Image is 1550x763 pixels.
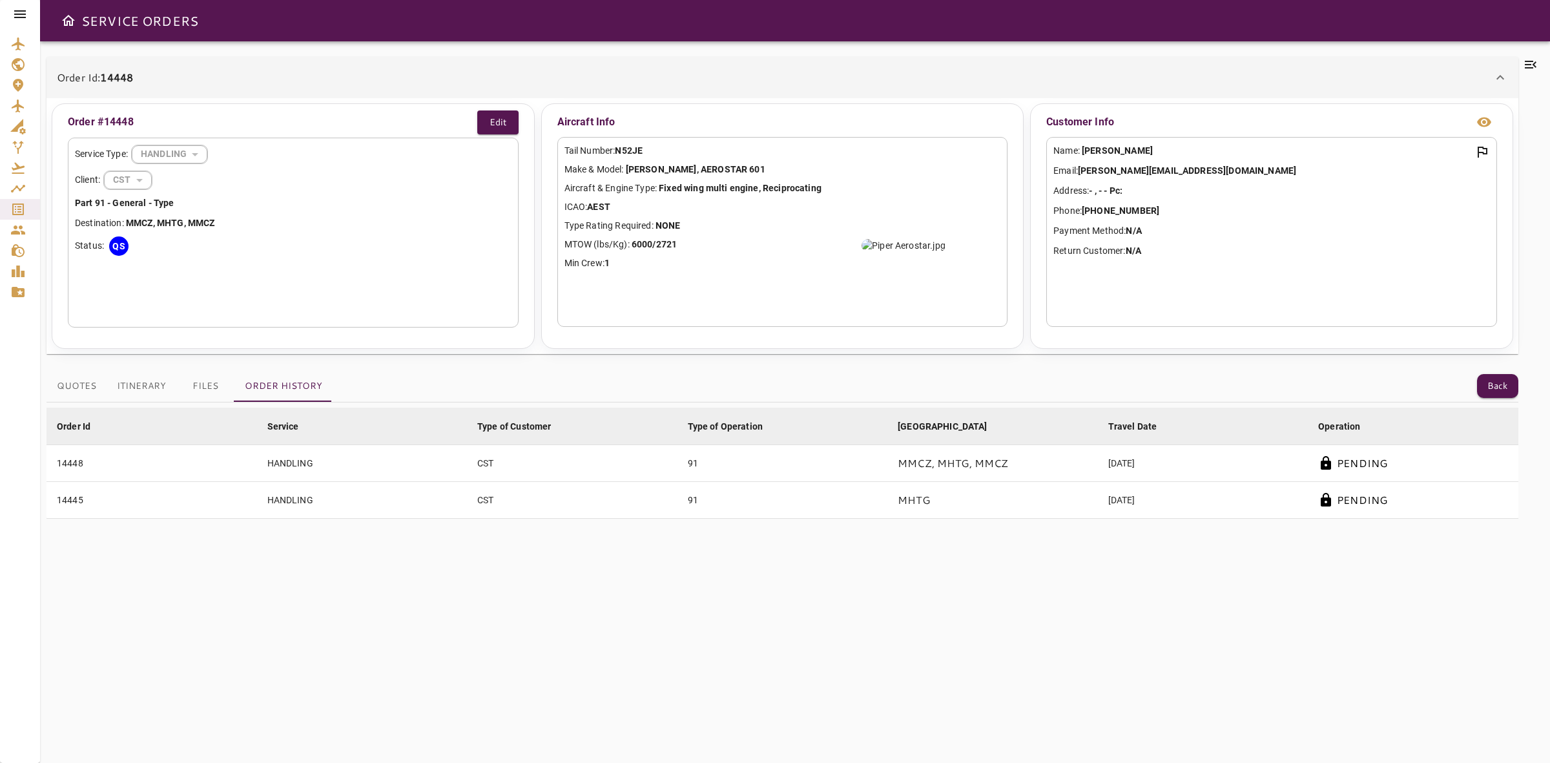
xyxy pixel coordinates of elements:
[632,239,677,249] b: 6000/2721
[177,218,183,228] b: G
[107,371,176,402] button: Itinerary
[57,419,90,434] div: Order Id
[477,419,568,434] span: Type of Customer
[898,419,1004,434] span: [GEOGRAPHIC_DATA]
[688,419,763,434] div: Type of Operation
[104,163,151,197] div: HANDLING
[46,57,1518,98] div: Order Id:14448
[1337,492,1387,508] p: PENDING
[1318,419,1377,434] span: Operation
[862,239,945,252] img: Piper Aerostar.jpg
[46,371,333,402] div: basic tabs example
[75,196,512,210] p: Part 91 - General - Type
[234,371,333,402] button: Order History
[898,419,987,434] div: [GEOGRAPHIC_DATA]
[688,419,780,434] span: Type of Operation
[1108,419,1174,434] span: Travel Date
[1053,244,1490,258] p: Return Customer:
[109,236,129,256] div: QS
[57,494,247,507] div: 14445
[209,218,214,228] b: Z
[1053,144,1490,158] p: Name:
[75,239,104,253] p: Status:
[1108,419,1157,434] div: Travel Date
[196,218,203,228] b: M
[1078,165,1296,176] b: [PERSON_NAME][EMAIL_ADDRESS][DOMAIN_NAME]
[564,182,1001,195] p: Aircraft & Engine Type:
[81,10,198,31] h6: SERVICE ORDERS
[564,256,1001,270] p: Min Crew:
[267,419,316,434] span: Service
[75,171,512,190] div: Client:
[203,218,209,228] b: C
[126,218,134,228] b: M
[1053,204,1490,218] p: Phone:
[147,218,152,228] b: Z
[564,163,1001,176] p: Make & Model:
[564,219,1001,233] p: Type Rating Required:
[564,238,1001,251] p: MTOW (lbs/Kg):
[153,218,155,228] b: ,
[257,444,468,481] td: HANDLING
[176,371,234,402] button: Files
[257,481,468,518] td: HANDLING
[557,110,1008,134] p: Aircraft Info
[100,70,133,85] b: 14448
[1089,185,1122,196] b: - , - - Pc:
[141,218,147,228] b: C
[477,110,519,134] button: Edit
[188,218,196,228] b: M
[564,200,1001,214] p: ICAO:
[467,481,677,518] td: CST
[677,481,888,518] td: 91
[1337,455,1387,471] p: PENDING
[587,202,610,212] b: AEST
[46,371,107,402] button: Quotes
[659,183,821,193] b: Fixed wing multi engine, Reciprocating
[56,8,81,34] button: Open drawer
[1126,225,1141,236] b: N/A
[1053,184,1490,198] p: Address:
[1046,114,1114,130] p: Customer Info
[1477,374,1518,398] button: Back
[1082,145,1153,156] b: [PERSON_NAME]
[157,218,165,228] b: M
[134,218,141,228] b: M
[1126,246,1141,256] b: N/A
[615,145,643,156] b: N52JE
[1053,224,1490,238] p: Payment Method:
[46,98,1518,354] div: Order Id:14448
[604,258,610,268] b: 1
[267,419,299,434] div: Service
[75,216,512,230] p: Destination:
[1053,164,1490,178] p: Email:
[57,70,133,85] p: Order Id:
[677,444,888,481] td: 91
[1082,205,1159,216] b: [PHONE_NUMBER]
[171,218,177,228] b: T
[57,457,247,470] div: 14448
[1098,444,1308,481] td: [DATE]
[467,444,677,481] td: CST
[1471,109,1497,135] button: view info
[477,419,551,434] div: Type of Customer
[165,218,171,228] b: H
[75,145,512,164] div: Service Type:
[898,492,930,508] p: MHTG
[184,218,186,228] b: ,
[626,164,765,174] b: [PERSON_NAME], AEROSTAR 601
[68,114,134,130] p: Order #14448
[1098,481,1308,518] td: [DATE]
[656,220,681,231] b: NONE
[564,144,1001,158] p: Tail Number:
[898,455,1008,471] p: MMCZ, MHTG, MMCZ
[57,419,107,434] span: Order Id
[132,137,207,171] div: HANDLING
[1318,419,1360,434] div: Operation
